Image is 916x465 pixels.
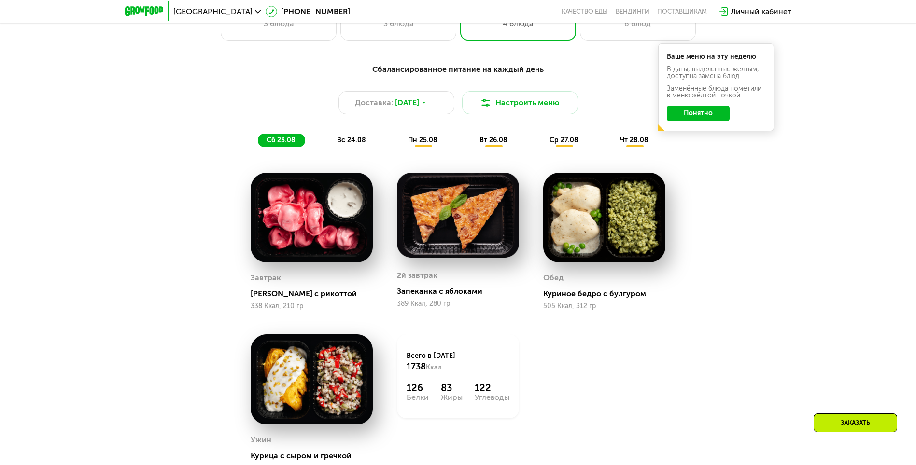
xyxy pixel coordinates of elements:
[407,394,429,401] div: Белки
[397,268,437,283] div: 2й завтрак
[470,18,566,29] div: 4 блюда
[173,8,253,15] span: [GEOGRAPHIC_DATA]
[590,18,686,29] div: 6 блюд
[426,363,442,371] span: Ккал
[397,300,519,308] div: 389 Ккал, 280 гр
[231,18,326,29] div: 3 блюда
[355,97,393,109] span: Доставка:
[657,8,707,15] div: поставщикам
[475,394,509,401] div: Углеводы
[550,136,578,144] span: ср 27.08
[616,8,649,15] a: Вендинги
[543,289,673,299] div: Куриное бедро с булгуром
[251,451,380,461] div: Курица с сыром и гречкой
[172,64,744,76] div: Сбалансированное питание на каждый день
[397,287,527,296] div: Запеканка с яблоками
[475,382,509,394] div: 122
[337,136,366,144] span: вс 24.08
[667,54,765,60] div: Ваше меню на эту неделю
[408,136,437,144] span: пн 25.08
[251,271,281,285] div: Завтрак
[251,433,271,447] div: Ужин
[462,91,578,114] button: Настроить меню
[543,302,665,310] div: 505 Ккал, 312 гр
[667,66,765,80] div: В даты, выделенные желтым, доступна замена блюд.
[351,18,446,29] div: 3 блюда
[620,136,648,144] span: чт 28.08
[731,6,791,17] div: Личный кабинет
[814,413,897,432] div: Заказать
[667,85,765,99] div: Заменённые блюда пометили в меню жёлтой точкой.
[395,97,419,109] span: [DATE]
[407,382,429,394] div: 126
[251,302,373,310] div: 338 Ккал, 210 гр
[407,361,426,372] span: 1738
[441,394,463,401] div: Жиры
[441,382,463,394] div: 83
[479,136,507,144] span: вт 26.08
[266,6,350,17] a: [PHONE_NUMBER]
[667,106,730,121] button: Понятно
[562,8,608,15] a: Качество еды
[251,289,380,299] div: [PERSON_NAME] с рикоттой
[407,351,509,372] div: Всего в [DATE]
[543,271,564,285] div: Обед
[267,136,296,144] span: сб 23.08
